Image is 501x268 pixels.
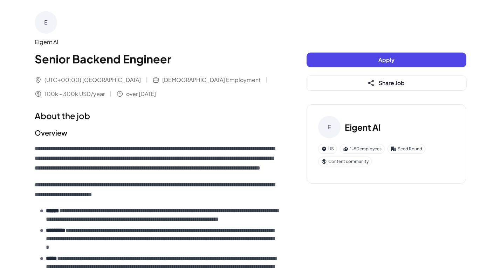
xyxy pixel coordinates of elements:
h2: Overview [35,128,279,138]
div: 1-50 employees [340,144,385,154]
span: 100k - 300k USD/year [44,90,105,98]
h1: About the job [35,109,279,122]
span: over [DATE] [126,90,156,98]
span: Share Job [379,79,405,87]
span: (UTC+00:00) [GEOGRAPHIC_DATA] [44,76,141,84]
div: E [35,11,57,34]
button: Apply [307,53,466,67]
h1: Senior Backend Engineer [35,50,279,67]
span: [DEMOGRAPHIC_DATA] Employment [162,76,261,84]
div: Content community [318,157,372,166]
div: US [318,144,337,154]
button: Share Job [307,76,466,90]
div: Eigent AI [35,38,279,46]
div: Seed Round [387,144,425,154]
span: Apply [378,56,394,63]
div: E [318,116,341,138]
h3: Eigent AI [345,121,381,133]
